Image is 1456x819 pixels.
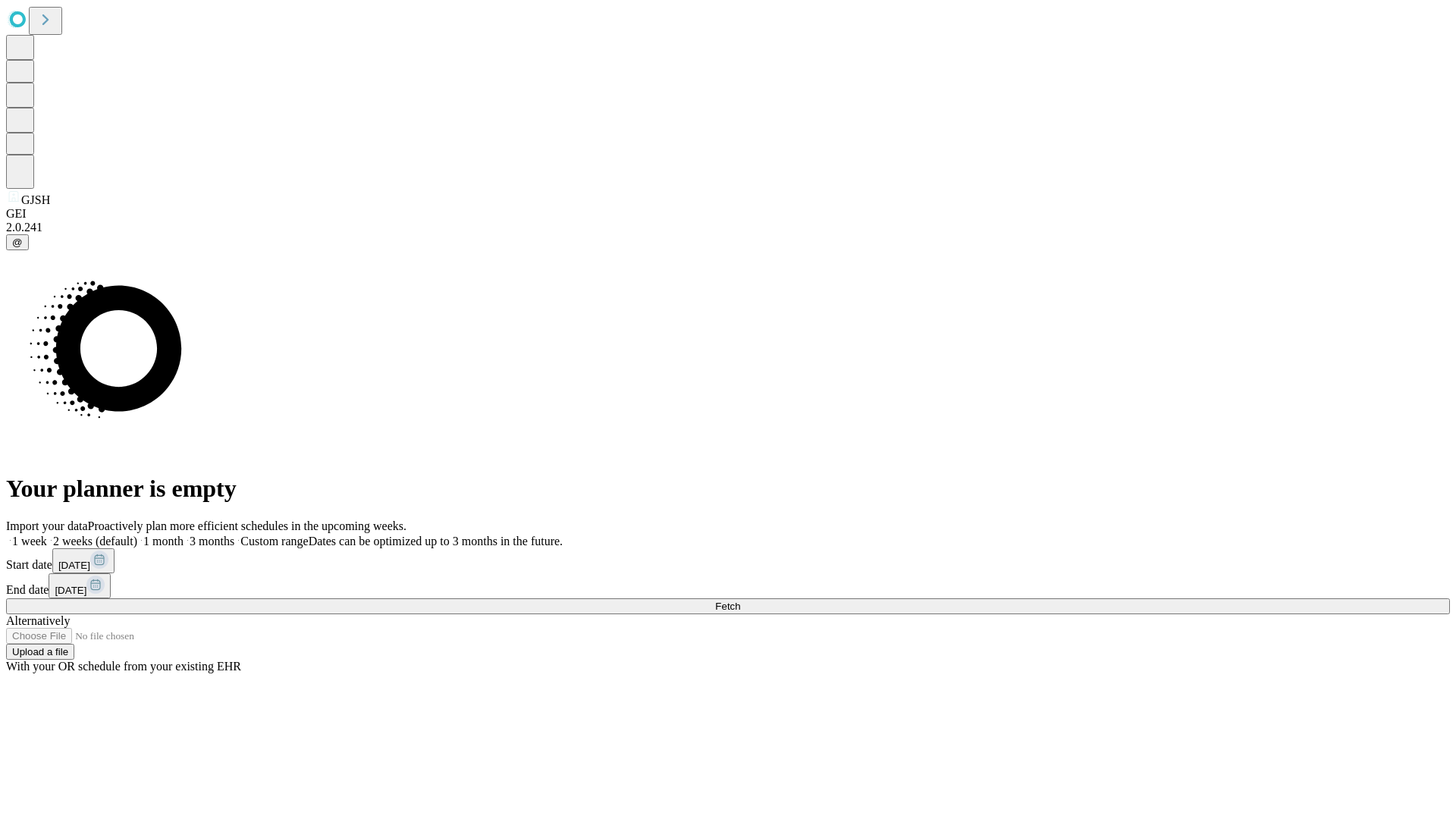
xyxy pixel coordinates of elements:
span: With your OR schedule from your existing EHR [6,660,241,673]
button: [DATE] [49,573,111,598]
span: Proactively plan more efficient schedules in the upcoming weeks. [88,519,406,532]
button: @ [6,234,29,250]
span: 1 month [143,535,184,548]
span: 1 week [12,535,47,548]
h1: Your planner is empty [6,475,1450,503]
span: Fetch [715,601,740,612]
div: GEI [6,207,1450,221]
span: 3 months [190,535,234,548]
span: @ [12,237,23,248]
span: 2 weeks (default) [53,535,137,548]
span: Import your data [6,519,88,532]
span: Dates can be optimized up to 3 months in the future. [309,535,563,548]
span: [DATE] [58,560,90,571]
div: 2.0.241 [6,221,1450,234]
button: Fetch [6,598,1450,614]
div: Start date [6,548,1450,573]
span: Custom range [240,535,308,548]
span: Alternatively [6,614,70,627]
span: [DATE] [55,585,86,596]
span: GJSH [21,193,50,206]
button: Upload a file [6,644,74,660]
div: End date [6,573,1450,598]
button: [DATE] [52,548,115,573]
